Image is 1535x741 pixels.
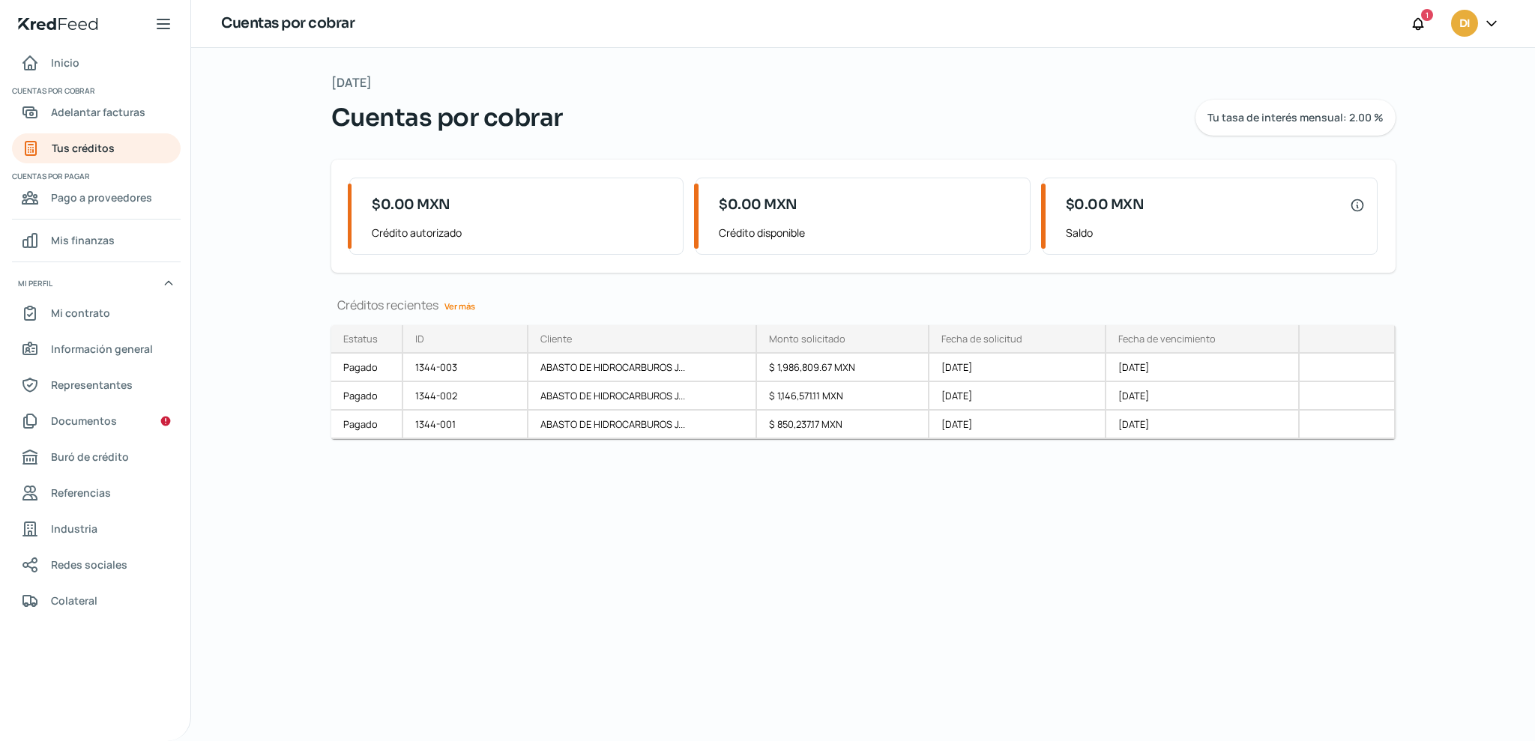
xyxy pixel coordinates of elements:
[12,478,181,508] a: Referencias
[403,382,529,411] div: 1344-002
[403,354,529,382] div: 1344-003
[769,332,845,345] div: Monto solicitado
[1066,223,1365,242] span: Saldo
[438,294,481,318] a: Ver más
[51,339,153,358] span: Información general
[528,411,757,439] div: ABASTO DE HIDROCARBUROS J...
[12,442,181,472] a: Buró de crédito
[528,382,757,411] div: ABASTO DE HIDROCARBUROS J...
[757,411,929,439] div: $ 850,237.17 MXN
[331,72,372,94] span: [DATE]
[12,514,181,544] a: Industria
[51,447,129,466] span: Buró de crédito
[757,354,929,382] div: $ 1,986,809.67 MXN
[51,519,97,538] span: Industria
[12,298,181,328] a: Mi contrato
[1118,332,1216,345] div: Fecha de vencimiento
[12,226,181,255] a: Mis finanzas
[1106,382,1300,411] div: [DATE]
[331,297,1396,313] div: Créditos recientes
[331,382,403,411] a: Pagado
[12,183,181,213] a: Pago a proveedores
[12,370,181,400] a: Representantes
[1066,195,1145,215] span: $0.00 MXN
[12,169,178,183] span: Cuentas por pagar
[331,411,403,439] a: Pagado
[51,483,111,502] span: Referencias
[12,550,181,580] a: Redes sociales
[12,334,181,364] a: Información general
[343,332,378,345] div: Estatus
[528,354,757,382] div: ABASTO DE HIDROCARBUROS J...
[719,195,797,215] span: $0.00 MXN
[51,231,115,249] span: Mis finanzas
[51,303,110,322] span: Mi contrato
[51,411,117,430] span: Documentos
[51,555,127,574] span: Redes sociales
[51,53,79,72] span: Inicio
[1207,112,1384,123] span: Tu tasa de interés mensual: 2.00 %
[1426,8,1429,22] span: 1
[929,382,1106,411] div: [DATE]
[929,354,1106,382] div: [DATE]
[415,332,424,345] div: ID
[540,332,572,345] div: Cliente
[52,139,115,157] span: Tus créditos
[719,223,1018,242] span: Crédito disponible
[331,354,403,382] a: Pagado
[331,100,563,136] span: Cuentas por cobrar
[18,276,52,290] span: Mi perfil
[51,188,152,207] span: Pago a proveedores
[51,591,97,610] span: Colateral
[12,406,181,436] a: Documentos
[12,97,181,127] a: Adelantar facturas
[1106,411,1300,439] div: [DATE]
[12,84,178,97] span: Cuentas por cobrar
[372,195,450,215] span: $0.00 MXN
[12,48,181,78] a: Inicio
[1459,15,1470,33] span: DI
[12,133,181,163] a: Tus créditos
[51,375,133,394] span: Representantes
[51,103,145,121] span: Adelantar facturas
[372,223,671,242] span: Crédito autorizado
[403,411,529,439] div: 1344-001
[757,382,929,411] div: $ 1,146,571.11 MXN
[929,411,1106,439] div: [DATE]
[1106,354,1300,382] div: [DATE]
[941,332,1022,345] div: Fecha de solicitud
[221,13,355,34] h1: Cuentas por cobrar
[12,586,181,616] a: Colateral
